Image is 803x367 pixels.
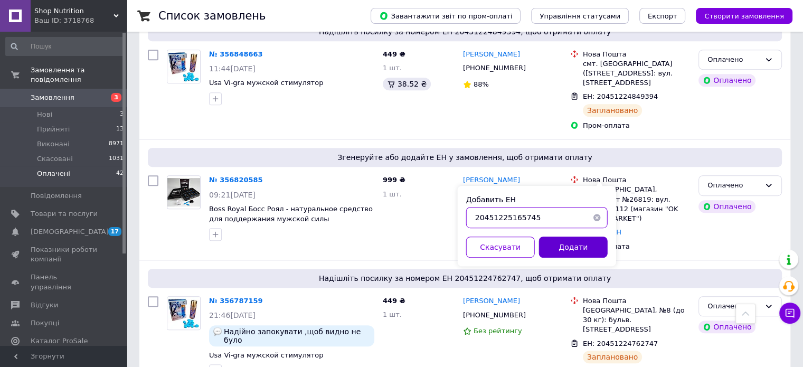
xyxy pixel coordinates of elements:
span: 3 [120,110,124,119]
span: Експорт [648,12,677,20]
span: Покупці [31,318,59,328]
div: Пром-оплата [583,242,690,251]
span: Замовлення та повідомлення [31,65,127,84]
span: 13 [116,125,124,134]
img: Фото товару [167,50,200,83]
button: Управління статусами [531,8,629,24]
div: Заплановано [583,351,643,363]
div: Нова Пошта [583,50,690,59]
button: Завантажити звіт по пром-оплаті [371,8,521,24]
div: [GEOGRAPHIC_DATA], №8 (до 30 кг): бульв. [STREET_ADDRESS] [583,306,690,335]
a: № 356848663 [209,50,263,58]
a: № 356820585 [209,176,263,184]
span: Каталог ProSale [31,336,88,346]
a: [PERSON_NAME] [463,175,520,185]
h1: Список замовлень [158,10,266,22]
div: смт. [GEOGRAPHIC_DATA] ([STREET_ADDRESS]: вул. [STREET_ADDRESS] [583,59,690,88]
span: Показники роботи компанії [31,245,98,264]
span: Згенеруйте або додайте ЕН у замовлення, щоб отримати оплату [152,152,778,163]
span: Товари та послуги [31,209,98,219]
span: Надійно запокувати ,щоб видно не було [224,327,370,344]
span: Створити замовлення [704,12,784,20]
button: Додати [539,237,608,258]
span: Shop Nutrition [34,6,114,16]
button: Експорт [639,8,686,24]
span: 09:21[DATE] [209,191,256,199]
div: Пром-оплата [583,121,690,130]
span: Управління статусами [540,12,620,20]
span: 11:44[DATE] [209,64,256,73]
img: Фото товару [167,297,200,330]
span: Надішліть посилку за номером ЕН 20451224762747, щоб отримати оплату [152,273,778,284]
span: 1031 [109,154,124,164]
button: Створити замовлення [696,8,792,24]
div: Оплачено [698,321,755,333]
span: Оплачені [37,169,70,178]
div: Ваш ID: 3718768 [34,16,127,25]
a: Boss Royal Босс Роял - натуральное средство для поддержания мужской силы [209,205,373,223]
a: Usa Vi-gra мужской стимулятор [209,79,323,87]
span: 449 ₴ [383,50,405,58]
span: 1 шт. [383,310,402,318]
img: :speech_balloon: [213,327,222,336]
span: Прийняті [37,125,70,134]
span: Відгуки [31,300,58,310]
span: 1 шт. [383,64,402,72]
div: Заплановано [583,104,643,117]
div: [PHONE_NUMBER] [461,308,528,322]
span: Замовлення [31,93,74,102]
span: 8971 [109,139,124,149]
span: Завантажити звіт по пром-оплаті [379,11,512,21]
div: Нова Пошта [583,175,690,185]
a: [PERSON_NAME] [463,296,520,306]
span: 17 [108,227,121,236]
span: Без рейтингу [474,327,522,335]
span: Виконані [37,139,70,149]
a: [PERSON_NAME] [463,50,520,60]
span: [DEMOGRAPHIC_DATA] [31,227,109,237]
span: Скасовані [37,154,73,164]
img: Фото товару [167,178,200,206]
span: 88% [474,80,489,88]
a: № 356787159 [209,297,263,305]
a: Фото товару [167,50,201,83]
div: [PHONE_NUMBER] [461,61,528,75]
span: 42 [116,169,124,178]
a: Фото товару [167,296,201,330]
span: 999 ₴ [383,176,405,184]
a: Створити замовлення [685,12,792,20]
div: Оплачено [698,74,755,87]
span: Повідомлення [31,191,82,201]
span: Панель управління [31,272,98,291]
div: 38.52 ₴ [383,78,431,90]
a: Usa Vi-gra мужской стимулятор [209,351,323,359]
div: Оплачено [707,180,760,191]
span: ЕН: 20451224762747 [583,340,658,347]
button: Очистить [587,207,608,228]
input: Пошук [5,37,125,56]
span: 3 [111,93,121,102]
div: [GEOGRAPHIC_DATA], Поштомат №26819: вул. Проїзна, 112 (магазин "OK FRESH MARKET") [583,185,690,223]
a: Фото товару [167,175,201,209]
span: 449 ₴ [383,297,405,305]
span: 1 шт. [383,190,402,198]
span: ЕН: 20451224849394 [583,92,658,100]
div: Нова Пошта [583,296,690,306]
div: Оплачено [707,301,760,312]
button: Скасувати [466,237,535,258]
button: Чат з покупцем [779,303,800,324]
div: Оплачено [707,54,760,65]
span: 21:46[DATE] [209,311,256,319]
div: Оплачено [698,200,755,213]
span: Нові [37,110,52,119]
label: Добавить ЕН [466,195,516,204]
